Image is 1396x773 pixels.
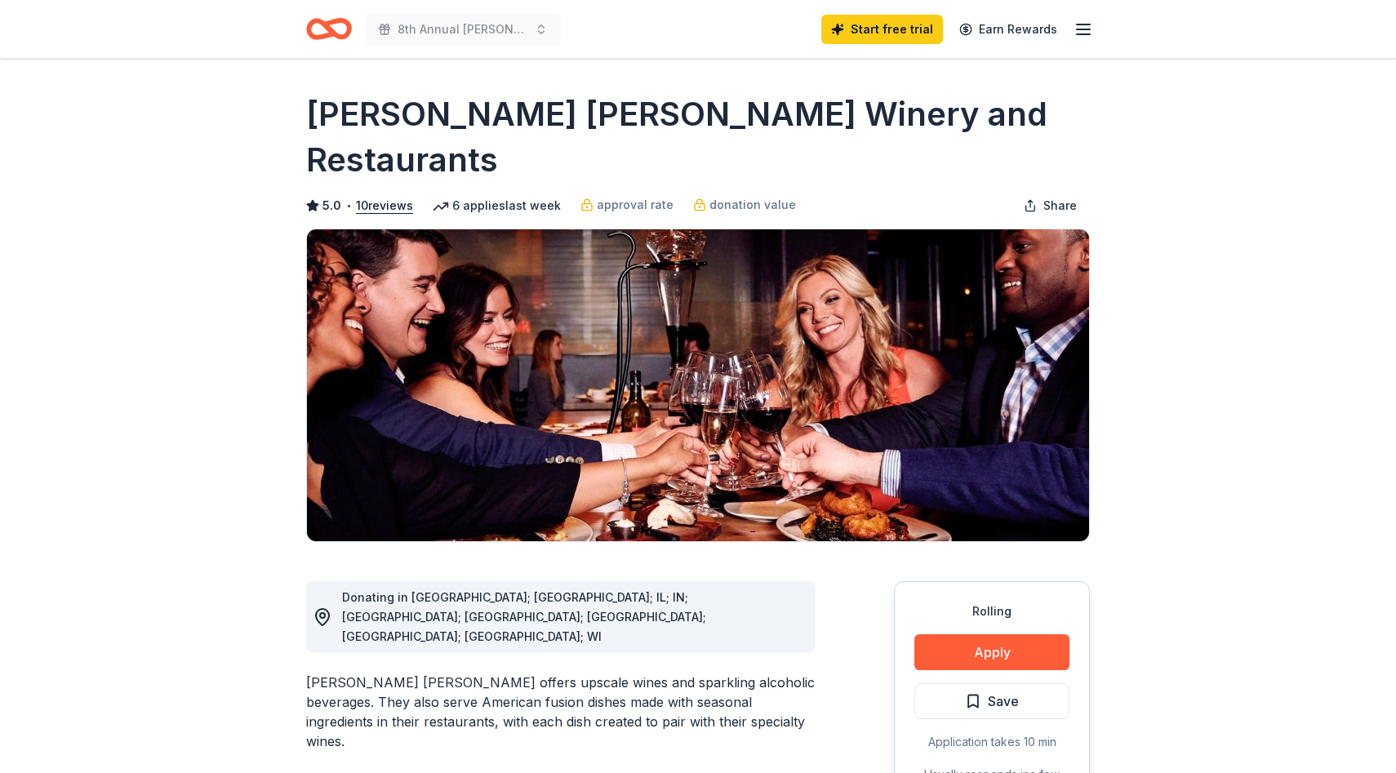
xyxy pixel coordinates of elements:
[307,229,1089,541] img: Image for Cooper's Hawk Winery and Restaurants
[597,195,674,215] span: approval rate
[1011,189,1090,222] button: Share
[356,196,413,215] button: 10reviews
[1043,196,1077,215] span: Share
[914,732,1069,752] div: Application takes 10 min
[914,634,1069,670] button: Apply
[914,683,1069,719] button: Save
[342,590,706,643] span: Donating in [GEOGRAPHIC_DATA]; [GEOGRAPHIC_DATA]; IL; IN; [GEOGRAPHIC_DATA]; [GEOGRAPHIC_DATA]; [...
[433,196,561,215] div: 6 applies last week
[365,13,561,46] button: 8th Annual [PERSON_NAME] Memorial Scholarship MINI Golf Tournament
[306,673,816,751] div: [PERSON_NAME] [PERSON_NAME] offers upscale wines and sparkling alcoholic beverages. They also ser...
[322,196,341,215] span: 5.0
[988,691,1019,712] span: Save
[346,199,352,212] span: •
[949,15,1067,44] a: Earn Rewards
[306,10,352,48] a: Home
[306,91,1090,183] h1: [PERSON_NAME] [PERSON_NAME] Winery and Restaurants
[693,195,796,215] a: donation value
[709,195,796,215] span: donation value
[821,15,943,44] a: Start free trial
[398,20,528,39] span: 8th Annual [PERSON_NAME] Memorial Scholarship MINI Golf Tournament
[914,602,1069,621] div: Rolling
[580,195,674,215] a: approval rate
